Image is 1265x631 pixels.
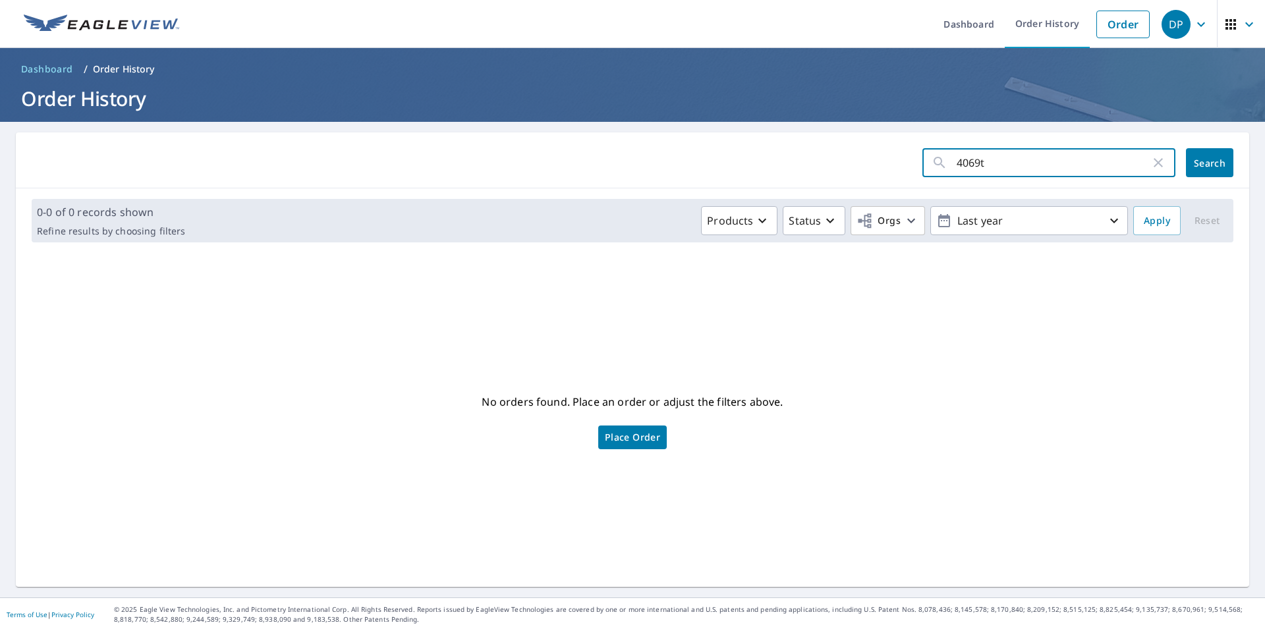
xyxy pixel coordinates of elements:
[952,209,1106,233] p: Last year
[707,213,753,229] p: Products
[21,63,73,76] span: Dashboard
[16,59,78,80] a: Dashboard
[1144,213,1170,229] span: Apply
[16,85,1249,112] h1: Order History
[1186,148,1233,177] button: Search
[701,206,777,235] button: Products
[7,611,94,618] p: |
[1196,157,1223,169] span: Search
[24,14,179,34] img: EV Logo
[857,213,901,229] span: Orgs
[51,610,94,619] a: Privacy Policy
[605,434,660,441] span: Place Order
[114,605,1258,624] p: © 2025 Eagle View Technologies, Inc. and Pictometry International Corp. All Rights Reserved. Repo...
[37,204,185,220] p: 0-0 of 0 records shown
[598,425,667,449] a: Place Order
[1096,11,1150,38] a: Order
[16,59,1249,80] nav: breadcrumb
[783,206,845,235] button: Status
[7,610,47,619] a: Terms of Use
[930,206,1128,235] button: Last year
[93,63,155,76] p: Order History
[37,225,185,237] p: Refine results by choosing filters
[482,391,783,412] p: No orders found. Place an order or adjust the filters above.
[851,206,925,235] button: Orgs
[84,61,88,77] li: /
[957,144,1150,181] input: Address, Report #, Claim ID, etc.
[1162,10,1191,39] div: DP
[1133,206,1181,235] button: Apply
[789,213,821,229] p: Status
